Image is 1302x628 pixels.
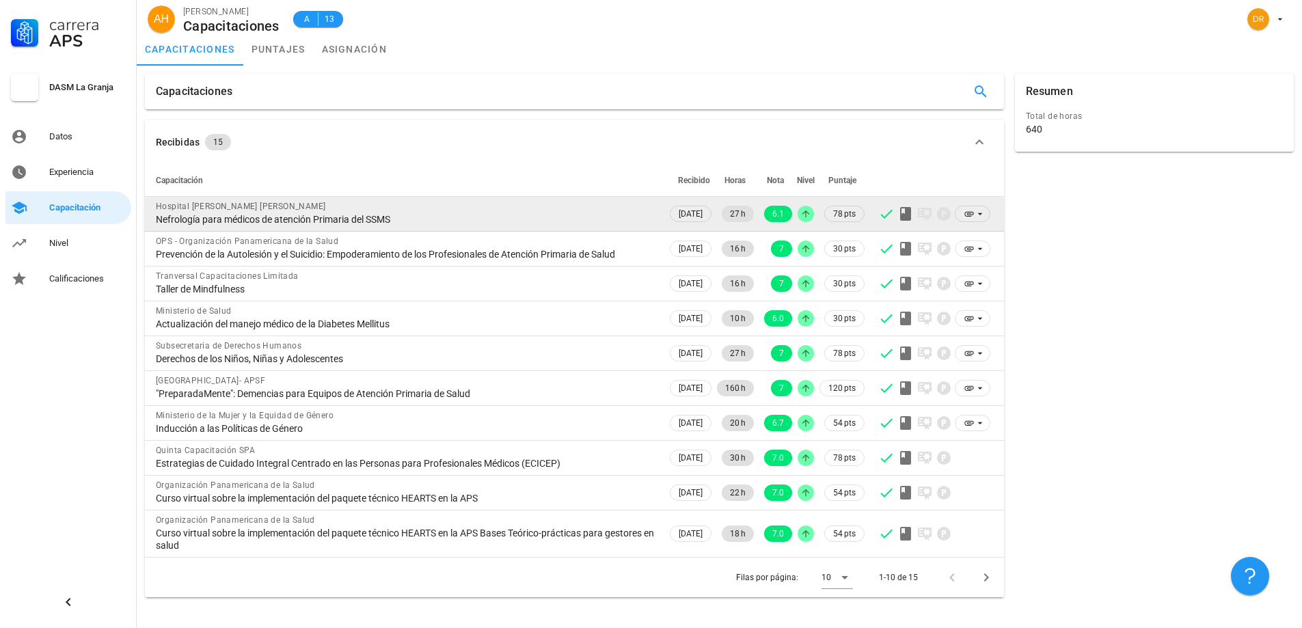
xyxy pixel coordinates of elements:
[833,527,856,541] span: 54 pts
[678,176,710,185] span: Recibido
[833,277,856,290] span: 30 pts
[145,164,667,197] th: Capacitación
[714,164,757,197] th: Horas
[183,18,280,33] div: Capacitaciones
[730,275,746,292] span: 16 h
[49,167,126,178] div: Experiencia
[156,376,265,385] span: [GEOGRAPHIC_DATA]- APSF
[145,120,1004,164] button: Recibidas 15
[156,176,203,185] span: Capacitación
[156,74,232,109] div: Capacitaciones
[730,206,746,222] span: 27 h
[49,16,126,33] div: Carrera
[156,318,656,330] div: Actualización del manejo médico de la Diabetes Mellitus
[156,135,200,150] div: Recibidas
[817,164,867,197] th: Puntaje
[779,241,784,257] span: 7
[828,176,856,185] span: Puntaje
[730,310,746,327] span: 10 h
[730,450,746,466] span: 30 h
[779,380,784,396] span: 7
[156,422,656,435] div: Inducción a las Políticas de Género
[5,120,131,153] a: Datos
[49,131,126,142] div: Datos
[767,176,784,185] span: Nota
[156,248,656,260] div: Prevención de la Autolesión y el Suicidio: Empoderamiento de los Profesionales de Atención Primar...
[772,484,784,501] span: 7.0
[156,236,338,246] span: OPS - Organización Panamericana de la Salud
[797,176,815,185] span: Nivel
[156,457,656,469] div: Estrategias de Cuidado Integral Centrado en las Personas para Profesionales Médicos (ECICEP)
[833,416,856,430] span: 54 pts
[243,33,314,66] a: puntajes
[1026,109,1283,123] div: Total de horas
[156,387,656,400] div: "PreparadaMente": Demencias para Equipos de Atención Primaria de Salud
[772,310,784,327] span: 6.0
[757,164,795,197] th: Nota
[828,381,856,395] span: 120 pts
[822,566,853,588] div: 10Filas por página:
[183,5,280,18] div: [PERSON_NAME]
[772,415,784,431] span: 6.7
[679,485,703,500] span: [DATE]
[156,411,334,420] span: Ministerio de la Mujer y la Equidad de Género
[974,565,999,590] button: Página siguiente
[772,450,784,466] span: 7.0
[679,450,703,465] span: [DATE]
[679,241,703,256] span: [DATE]
[736,558,853,597] div: Filas por página:
[725,380,746,396] span: 160 h
[5,191,131,224] a: Capacitación
[314,33,396,66] a: asignación
[156,202,325,211] span: Hospital [PERSON_NAME] [PERSON_NAME]
[49,202,126,213] div: Capacitación
[667,164,714,197] th: Recibido
[730,484,746,501] span: 22 h
[779,275,784,292] span: 7
[730,525,746,542] span: 18 h
[730,241,746,257] span: 16 h
[156,341,301,351] span: Subsecretaria de Derechos Humanos
[724,176,746,185] span: Horas
[213,134,223,150] span: 15
[795,164,817,197] th: Nivel
[772,206,784,222] span: 6.1
[879,571,918,584] div: 1-10 de 15
[148,5,175,33] div: avatar
[156,213,656,226] div: Nefrología para médicos de atención Primaria del SSMS
[833,486,856,500] span: 54 pts
[679,206,703,221] span: [DATE]
[772,525,784,542] span: 7.0
[137,33,243,66] a: capacitaciones
[730,415,746,431] span: 20 h
[5,156,131,189] a: Experiencia
[154,5,169,33] span: AH
[1026,74,1073,109] div: Resumen
[679,311,703,326] span: [DATE]
[779,345,784,361] span: 7
[679,415,703,431] span: [DATE]
[156,446,255,455] span: Quinta Capacitación SPA
[301,12,312,26] span: A
[156,353,656,365] div: Derechos de los Niños, Niñas y Adolescentes
[1247,8,1269,30] div: avatar
[5,227,131,260] a: Nivel
[156,492,656,504] div: Curso virtual sobre la implementación del paquete técnico HEARTS en la APS
[679,276,703,291] span: [DATE]
[833,242,856,256] span: 30 pts
[1026,123,1042,135] div: 640
[49,82,126,93] div: DASM La Granja
[730,345,746,361] span: 27 h
[156,271,299,281] span: Tranversal Capacitaciones Limitada
[156,306,232,316] span: Ministerio de Salud
[833,312,856,325] span: 30 pts
[324,12,335,26] span: 13
[156,527,656,551] div: Curso virtual sobre la implementación del paquete técnico HEARTS en la APS Bases Teórico-práctica...
[679,526,703,541] span: [DATE]
[156,480,315,490] span: Organización Panamericana de la Salud
[679,381,703,396] span: [DATE]
[156,515,315,525] span: Organización Panamericana de la Salud
[156,283,656,295] div: Taller de Mindfulness
[49,238,126,249] div: Nivel
[49,273,126,284] div: Calificaciones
